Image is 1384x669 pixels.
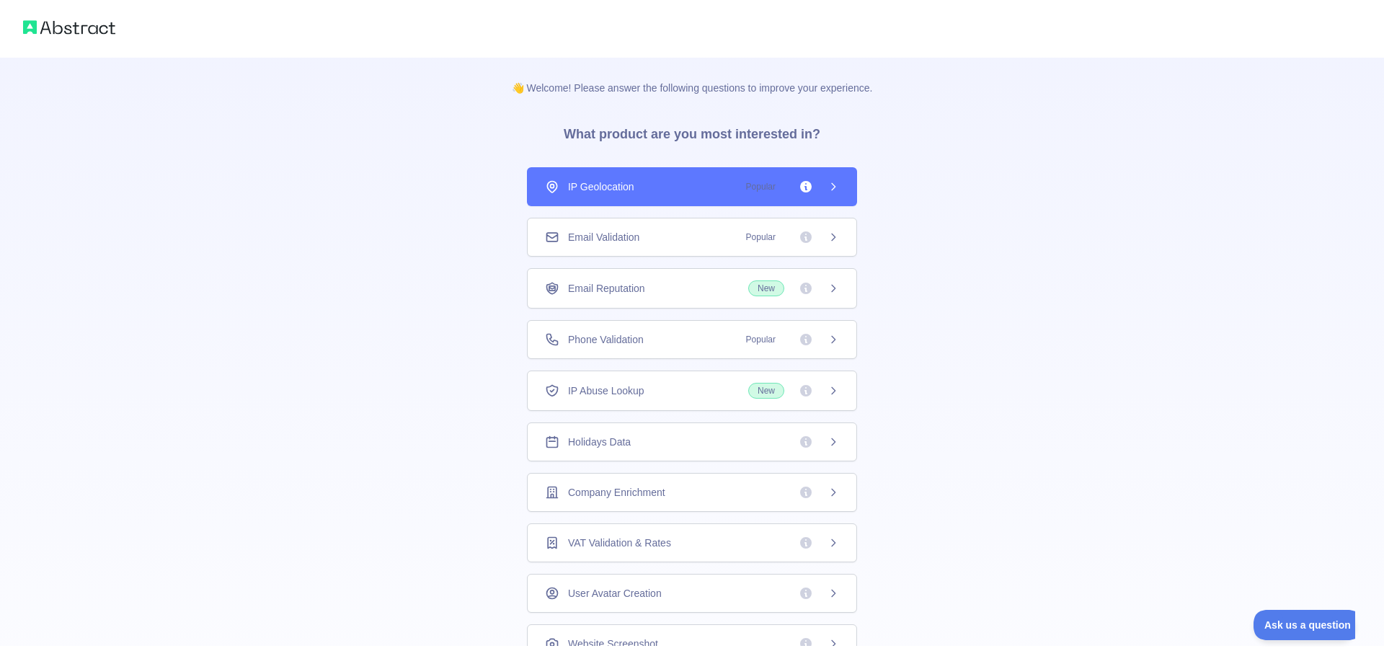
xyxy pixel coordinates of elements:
span: User Avatar Creation [568,586,662,601]
span: New [748,280,784,296]
span: Company Enrichment [568,485,665,500]
span: Popular [737,332,784,347]
span: IP Geolocation [568,180,634,194]
span: Popular [737,180,784,194]
span: IP Abuse Lookup [568,384,644,398]
span: Holidays Data [568,435,631,449]
span: Website Screenshot [568,637,658,651]
iframe: Toggle Customer Support [1254,610,1355,640]
span: VAT Validation & Rates [568,536,671,550]
img: Abstract logo [23,17,115,37]
p: 👋 Welcome! Please answer the following questions to improve your experience. [489,58,896,95]
span: Email Validation [568,230,639,244]
span: Popular [737,230,784,244]
span: Phone Validation [568,332,644,347]
span: New [748,383,784,399]
span: Email Reputation [568,281,645,296]
h3: What product are you most interested in? [541,95,843,167]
